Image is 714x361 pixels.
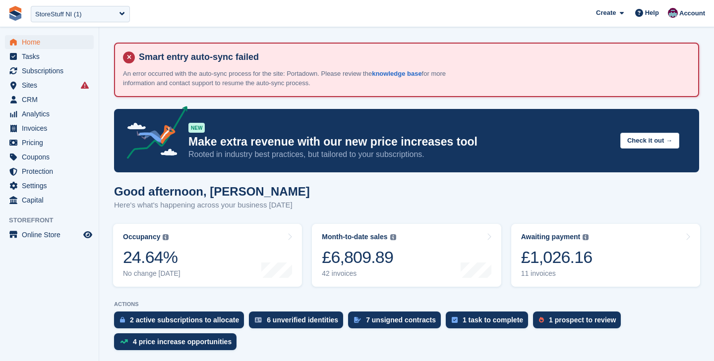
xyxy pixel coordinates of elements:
div: 1 task to complete [463,316,523,324]
p: Here's what's happening across your business [DATE] [114,200,310,211]
img: icon-info-grey-7440780725fd019a000dd9b08b2336e03edf1995a4989e88bcd33f0948082b44.svg [163,234,169,240]
a: menu [5,50,94,63]
div: No change [DATE] [123,269,180,278]
span: Subscriptions [22,64,81,78]
div: 7 unsigned contracts [366,316,436,324]
a: 6 unverified identities [249,311,348,333]
a: knowledge base [372,70,421,77]
div: 4 price increase opportunities [133,338,232,346]
div: 6 unverified identities [267,316,338,324]
a: menu [5,164,94,178]
a: menu [5,136,94,150]
p: Make extra revenue with our new price increases tool [188,135,612,149]
span: Tasks [22,50,81,63]
img: price_increase_opportunities-93ffe204e8149a01c8c9dc8f82e8f89637d9d84a8eef4429ea346261dce0b2c0.svg [120,339,128,344]
a: menu [5,179,94,193]
span: Analytics [22,107,81,121]
p: ACTIONS [114,301,699,308]
span: Protection [22,164,81,178]
div: NEW [188,123,205,133]
a: menu [5,150,94,164]
div: Occupancy [123,233,160,241]
div: 24.64% [123,247,180,267]
span: Coupons [22,150,81,164]
span: Home [22,35,81,49]
img: price-adjustments-announcement-icon-8257ccfd72463d97f412b2fc003d46551f7dbcb40ab6d574587a9cd5c0d94... [119,106,188,162]
a: 4 price increase opportunities [114,333,241,355]
div: 2 active subscriptions to allocate [130,316,239,324]
a: Awaiting payment £1,026.16 11 invoices [511,224,700,287]
a: 2 active subscriptions to allocate [114,311,249,333]
a: Month-to-date sales £6,809.89 42 invoices [312,224,501,287]
button: Check it out → [620,133,679,149]
span: Sites [22,78,81,92]
a: menu [5,93,94,106]
span: Help [645,8,659,18]
a: 7 unsigned contracts [348,311,446,333]
a: menu [5,121,94,135]
img: verify_identity-adf6edd0f0f0b5bbfe63781bf79b02c33cf7c696d77639b501bdc392416b5a36.svg [255,317,262,323]
span: Storefront [9,215,99,225]
a: menu [5,35,94,49]
div: 11 invoices [521,269,593,278]
a: menu [5,78,94,92]
div: StoreStuff NI (1) [35,9,82,19]
img: icon-info-grey-7440780725fd019a000dd9b08b2336e03edf1995a4989e88bcd33f0948082b44.svg [390,234,396,240]
span: Pricing [22,136,81,150]
img: contract_signature_icon-13c848040528278c33f63329250d36e43548de30e8caae1d1a13099fd9432cc5.svg [354,317,361,323]
a: 1 prospect to review [533,311,626,333]
span: Online Store [22,228,81,242]
img: task-75834270c22a3079a89374b754ae025e5fb1db73e45f91037f5363f120a921f8.svg [452,317,458,323]
span: Create [596,8,616,18]
span: Account [679,8,705,18]
a: 1 task to complete [446,311,533,333]
p: An error occurred with the auto-sync process for the site: Portadown. Please review the for more ... [123,69,470,88]
div: 42 invoices [322,269,396,278]
a: Occupancy 24.64% No change [DATE] [113,224,302,287]
h1: Good afternoon, [PERSON_NAME] [114,185,310,198]
div: £1,026.16 [521,247,593,267]
span: Invoices [22,121,81,135]
span: Capital [22,193,81,207]
p: Rooted in industry best practices, but tailored to your subscriptions. [188,149,612,160]
a: menu [5,228,94,242]
span: Settings [22,179,81,193]
span: CRM [22,93,81,106]
img: stora-icon-8386f47178a22dfd0bd8f6a31ec36ba5ce8667c1dd55bd0f319d3a0aa187defe.svg [8,6,23,21]
div: 1 prospect to review [549,316,616,324]
a: menu [5,64,94,78]
img: active_subscription_to_allocate_icon-d502201f5373d7db506a760aba3b589e785aa758c864c3986d89f69b8ff3... [120,316,125,323]
h4: Smart entry auto-sync failed [135,52,690,63]
img: icon-info-grey-7440780725fd019a000dd9b08b2336e03edf1995a4989e88bcd33f0948082b44.svg [583,234,589,240]
div: £6,809.89 [322,247,396,267]
a: menu [5,107,94,121]
a: Preview store [82,229,94,241]
img: Brian Young [668,8,678,18]
a: menu [5,193,94,207]
div: Awaiting payment [521,233,581,241]
div: Month-to-date sales [322,233,387,241]
img: prospect-51fa495bee0391a8d652442698ab0144808aea92771e9ea1ae160a38d050c398.svg [539,317,544,323]
i: Smart entry sync failures have occurred [81,81,89,89]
